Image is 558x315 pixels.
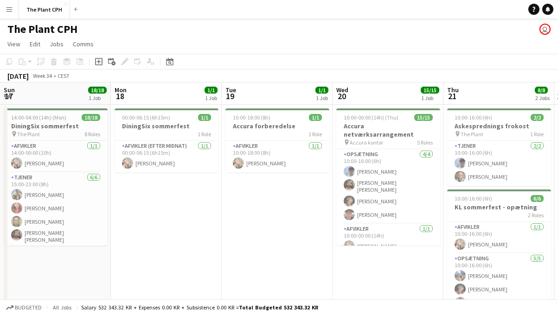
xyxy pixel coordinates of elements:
a: Edit [26,38,44,50]
span: 00:00-06:15 (6h15m) [122,114,170,121]
span: 1/1 [205,87,218,94]
span: 2/2 [531,114,544,121]
app-card-role: Afvikler1/110:00-16:00 (6h)[PERSON_NAME] [447,222,551,253]
span: Accura kontor [350,139,383,146]
app-job-card: 10:00-16:00 (6h)2/2Askesprednings frokost The Plant1 RoleTjener2/210:00-16:00 (6h)[PERSON_NAME][P... [447,108,551,186]
app-user-avatar: Magnus Pedersen [539,24,551,35]
button: The Plant CPH [19,0,70,19]
h3: DiningSix sommerfest [115,122,218,130]
app-job-card: 14:00-04:00 (14h) (Mon)18/18DiningSix sommerfest The Plant8 RolesAfvikler1/114:00-00:00 (10h)[PER... [4,108,108,246]
a: View [4,38,24,50]
span: 18 [113,91,127,101]
span: 17 [2,91,15,101]
span: 10:00-00:00 (14h) (Thu) [344,114,398,121]
span: View [7,40,20,48]
span: 1/1 [315,87,328,94]
h3: DiningSix sommerfest [4,122,108,130]
app-card-role: Afvikler1/110:00-18:00 (8h)[PERSON_NAME] [225,141,329,172]
span: Mon [115,86,127,94]
app-job-card: 10:00-00:00 (14h) (Thu)15/15Accura netværksarrangement Accura kontor5 RolesOpsætning4/410:00-16:0... [336,108,440,246]
span: The Plant [461,131,483,138]
span: 1/1 [198,114,211,121]
span: 15/15 [421,87,439,94]
h3: Accura forberedelse [225,122,329,130]
span: 14:00-04:00 (14h) (Mon) [11,114,66,121]
div: [DATE] [7,71,29,81]
div: 1 Job [316,94,328,101]
span: Thu [447,86,459,94]
span: Week 34 [31,72,54,79]
app-card-role: Tjener2/210:00-16:00 (6h)[PERSON_NAME][PERSON_NAME] [447,141,551,186]
span: Jobs [50,40,64,48]
app-card-role: Afvikler1/114:00-00:00 (10h)[PERSON_NAME] [4,141,108,172]
span: Total Budgeted 532 343.32 KR [239,304,318,311]
div: CEST [58,72,70,79]
button: Budgeted [5,302,43,313]
span: 2 Roles [528,212,544,219]
span: Sun [4,86,15,94]
span: The Plant [17,131,40,138]
span: 1 Role [308,131,322,138]
span: 1/1 [309,114,322,121]
span: 20 [335,91,348,101]
span: 18/18 [88,87,107,94]
a: Jobs [46,38,67,50]
app-card-role: Afvikler (efter midnat)1/100:00-06:15 (6h15m)[PERSON_NAME] [115,141,218,172]
span: 8 Roles [84,131,100,138]
a: Comms [69,38,97,50]
span: 1 Role [198,131,211,138]
span: Edit [30,40,40,48]
app-card-role: Afvikler1/110:00-00:00 (14h)[PERSON_NAME] [336,224,440,255]
div: 1 Job [89,94,106,101]
span: 19 [224,91,236,101]
app-job-card: 00:00-06:15 (6h15m)1/1DiningSix sommerfest1 RoleAfvikler (efter midnat)1/100:00-06:15 (6h15m)[PER... [115,108,218,172]
span: 1 Role [530,131,544,138]
h3: Askesprednings frokost [447,122,551,130]
span: 18/18 [82,114,100,121]
h3: KL sommerfest - opætning [447,203,551,211]
span: All jobs [51,304,73,311]
span: 8/8 [535,87,548,94]
span: 10:00-18:00 (8h) [233,114,270,121]
h1: The Plant CPH [7,22,77,36]
div: Salary 532 343.32 KR + Expenses 0.00 KR + Subsistence 0.00 KR = [81,304,318,311]
span: 15/15 [414,114,433,121]
span: 10:00-16:00 (6h) [455,195,492,202]
app-card-role: Tjener6/615:00-23:00 (8h)[PERSON_NAME][PERSON_NAME][PERSON_NAME][PERSON_NAME] [PERSON_NAME][GEOGR... [4,172,108,274]
span: 6/6 [531,195,544,202]
span: 5 Roles [417,139,433,146]
span: Wed [336,86,348,94]
span: Tue [225,86,236,94]
div: 1 Job [205,94,217,101]
app-job-card: 10:00-18:00 (8h)1/1Accura forberedelse1 RoleAfvikler1/110:00-18:00 (8h)[PERSON_NAME] [225,108,329,172]
span: 21 [446,91,459,101]
div: 2 Jobs [535,94,550,101]
app-card-role: Opsætning4/410:00-16:00 (6h)[PERSON_NAME][PERSON_NAME] [PERSON_NAME][GEOGRAPHIC_DATA][PERSON_NAME... [336,149,440,224]
h3: Accura netværksarrangement [336,122,440,139]
span: Budgeted [15,304,42,311]
span: Comms [73,40,94,48]
div: 1 Job [421,94,439,101]
span: 10:00-16:00 (6h) [455,114,492,121]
